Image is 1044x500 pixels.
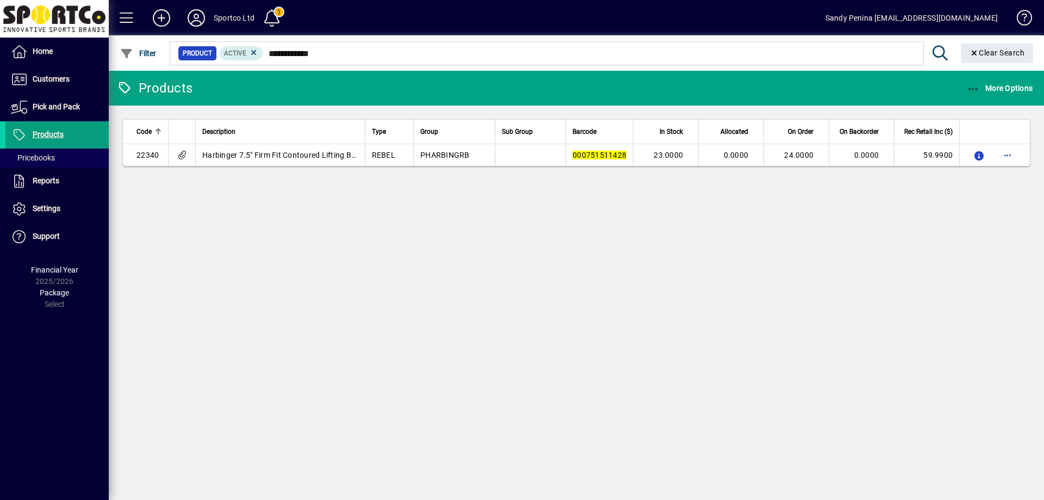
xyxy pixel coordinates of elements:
[144,8,179,28] button: Add
[33,102,80,111] span: Pick and Pack
[372,126,386,138] span: Type
[33,232,60,240] span: Support
[502,126,533,138] span: Sub Group
[11,153,55,162] span: Pricebooks
[5,149,109,167] a: Pricebooks
[31,266,78,274] span: Financial Year
[179,8,214,28] button: Profile
[202,151,412,159] span: Harbinger 7.5" Firm Fit Contoured Lifting Belt Black XLarge r
[573,126,626,138] div: Barcode
[183,48,212,59] span: Product
[5,168,109,195] a: Reports
[825,9,998,27] div: Sandy Penina [EMAIL_ADDRESS][DOMAIN_NAME]
[770,126,823,138] div: On Order
[420,126,438,138] span: Group
[202,126,358,138] div: Description
[33,47,53,55] span: Home
[573,126,596,138] span: Barcode
[33,176,59,185] span: Reports
[573,151,626,159] em: 000751511428
[788,126,813,138] span: On Order
[420,126,488,138] div: Group
[5,38,109,65] a: Home
[5,94,109,121] a: Pick and Pack
[502,126,559,138] div: Sub Group
[5,66,109,93] a: Customers
[420,151,470,159] span: PHARBINGRB
[136,126,152,138] span: Code
[33,130,64,139] span: Products
[40,288,69,297] span: Package
[705,126,758,138] div: Allocated
[964,78,1036,98] button: More Options
[784,151,813,159] span: 24.0000
[854,151,879,159] span: 0.0000
[720,126,748,138] span: Allocated
[33,204,60,213] span: Settings
[33,75,70,83] span: Customers
[120,49,157,58] span: Filter
[5,223,109,250] a: Support
[136,126,161,138] div: Code
[214,9,254,27] div: Sportco Ltd
[840,126,879,138] span: On Backorder
[117,44,159,63] button: Filter
[5,195,109,223] a: Settings
[117,79,192,97] div: Products
[202,126,235,138] span: Description
[904,126,953,138] span: Rec Retail Inc ($)
[224,50,246,57] span: Active
[894,144,959,166] td: 59.9900
[999,146,1016,164] button: More options
[136,151,159,159] span: 22340
[372,151,395,159] span: REBEL
[654,151,683,159] span: 23.0000
[724,151,749,159] span: 0.0000
[961,44,1034,63] button: Clear
[220,46,263,60] mat-chip: Activation Status: Active
[970,48,1025,57] span: Clear Search
[660,126,683,138] span: In Stock
[640,126,693,138] div: In Stock
[1009,2,1030,38] a: Knowledge Base
[836,126,888,138] div: On Backorder
[967,84,1033,92] span: More Options
[372,126,407,138] div: Type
